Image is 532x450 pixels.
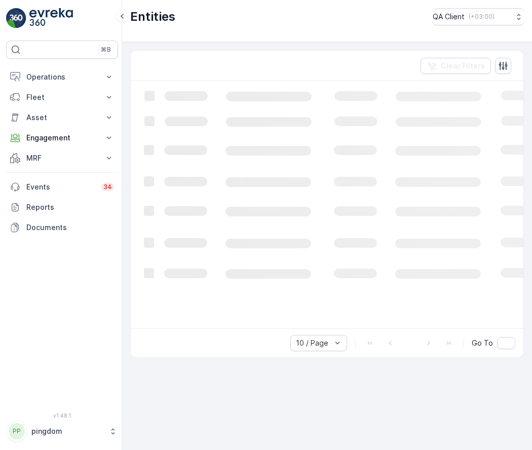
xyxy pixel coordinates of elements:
p: Events [26,182,95,192]
button: Asset [6,107,118,128]
button: PPpingdom [6,421,118,442]
p: QA Client [433,12,465,22]
p: Fleet [26,92,98,102]
img: logo [6,8,26,28]
p: Entities [130,9,175,25]
button: Engagement [6,128,118,148]
p: Reports [26,202,114,212]
button: MRF [6,148,118,168]
a: Reports [6,197,118,217]
p: ⌘B [101,46,111,54]
span: Go To [472,338,493,348]
p: MRF [26,153,98,163]
button: QA Client(+03:00) [433,8,524,25]
p: Engagement [26,133,98,143]
p: 34 [103,183,112,191]
span: v 1.48.1 [6,413,118,419]
p: pingdom [31,426,104,436]
a: Documents [6,217,118,238]
p: Clear Filters [441,61,485,71]
button: Operations [6,67,118,87]
img: logo_light-DOdMpM7g.png [29,8,73,28]
p: ( +03:00 ) [469,13,495,21]
p: Operations [26,72,98,82]
button: Clear Filters [421,58,491,74]
p: Documents [26,222,114,233]
p: Asset [26,113,98,123]
a: Events34 [6,177,118,197]
div: PP [9,423,25,439]
button: Fleet [6,87,118,107]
